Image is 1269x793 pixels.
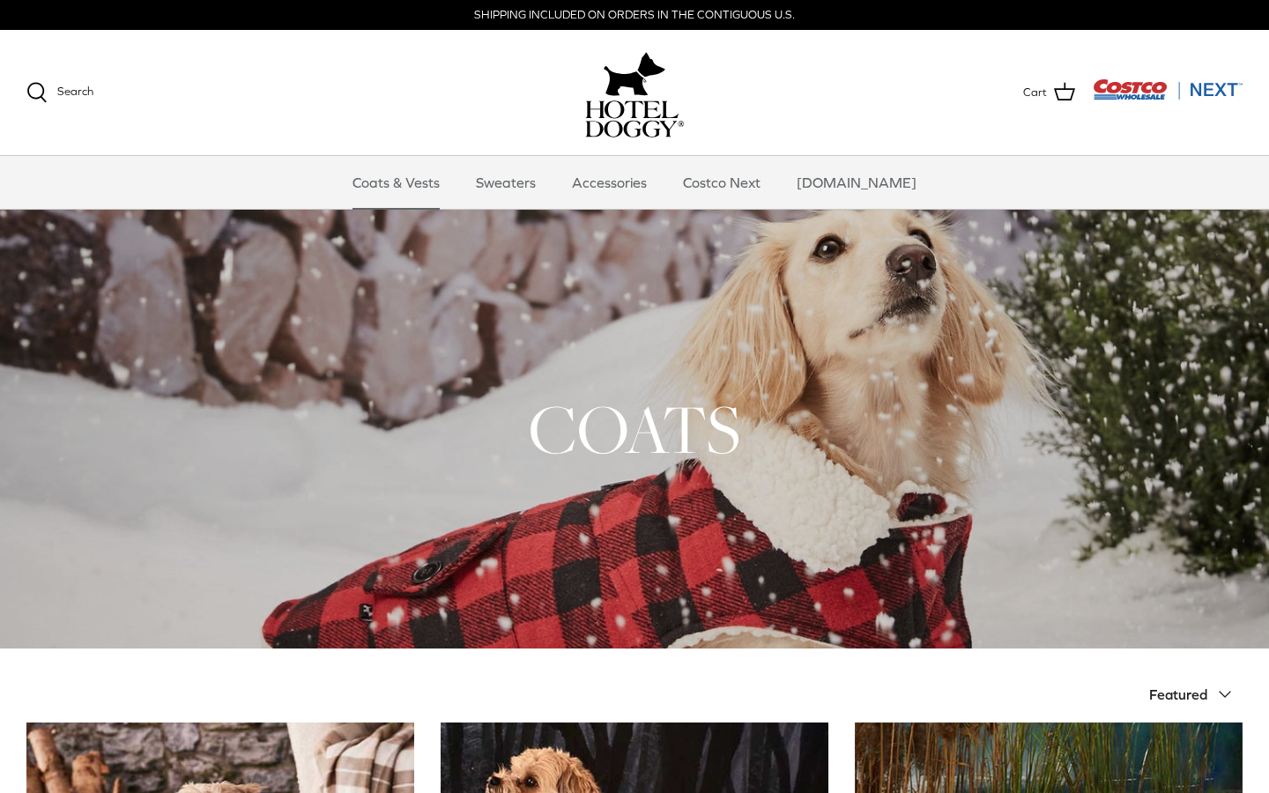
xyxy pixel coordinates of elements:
[26,82,93,103] a: Search
[667,156,776,209] a: Costco Next
[337,156,456,209] a: Coats & Vests
[1093,78,1243,100] img: Costco Next
[1023,81,1075,104] a: Cart
[781,156,932,209] a: [DOMAIN_NAME]
[1149,686,1207,702] span: Featured
[26,386,1243,472] h1: COATS
[1093,90,1243,103] a: Visit Costco Next
[585,100,684,137] img: hoteldoggycom
[57,85,93,98] span: Search
[1149,675,1243,714] button: Featured
[1023,84,1047,102] span: Cart
[556,156,663,209] a: Accessories
[460,156,552,209] a: Sweaters
[585,48,684,137] a: hoteldoggy.com hoteldoggycom
[604,48,665,100] img: hoteldoggy.com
